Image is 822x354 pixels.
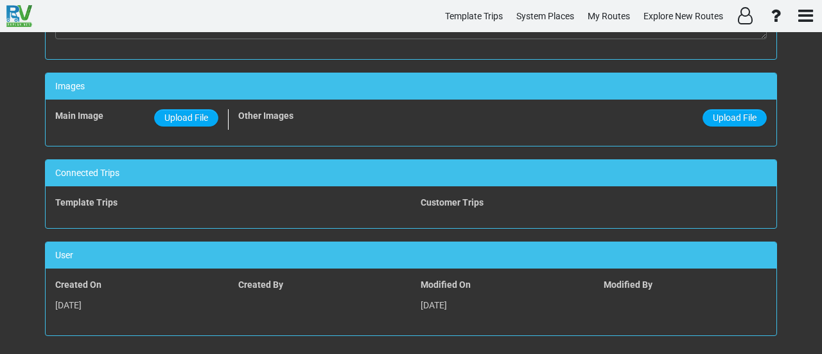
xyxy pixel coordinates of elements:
div: Images [46,73,776,100]
p: [DATE] [421,294,584,316]
span: Upload File [713,112,756,123]
img: RvPlanetLogo.png [6,5,32,27]
span: Explore New Routes [643,11,723,21]
label: Modified On [421,278,471,291]
span: Template Trips [445,11,503,21]
label: Main Image [55,109,103,122]
div: User [46,242,776,269]
label: Other Images [238,109,293,122]
a: Explore New Routes [638,4,729,29]
span: My Routes [588,11,630,21]
a: System Places [511,4,580,29]
label: Template Trips [55,196,118,209]
span: System Places [516,11,574,21]
div: Connected Trips [46,160,776,186]
span: Upload File [164,112,208,123]
p: [DATE] [55,294,219,316]
label: Customer Trips [421,196,484,209]
label: Created On [55,278,101,291]
label: Created By [238,278,283,291]
label: Modified By [604,278,652,291]
a: Template Trips [439,4,509,29]
a: My Routes [582,4,636,29]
